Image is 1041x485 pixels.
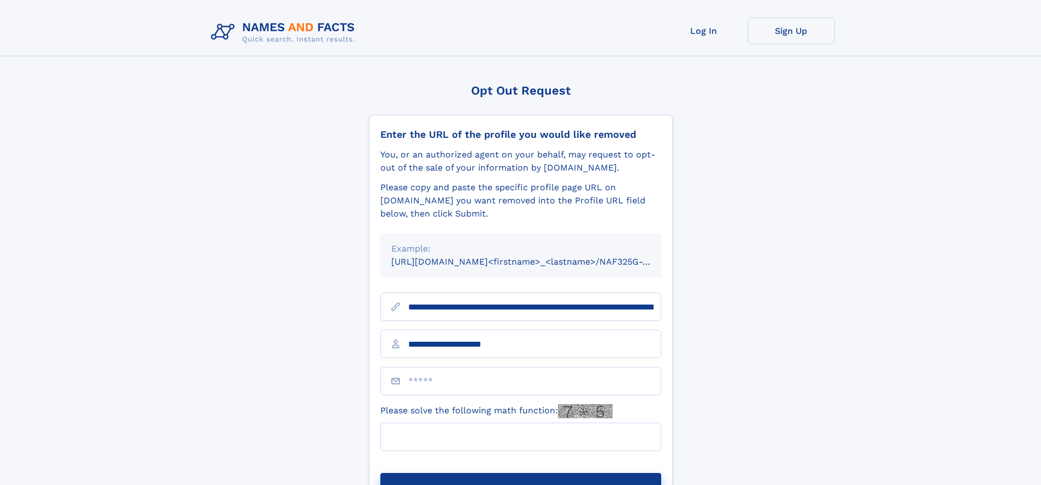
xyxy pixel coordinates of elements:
[391,256,682,267] small: [URL][DOMAIN_NAME]<firstname>_<lastname>/NAF325G-xxxxxxxx
[380,148,661,174] div: You, or an authorized agent on your behalf, may request to opt-out of the sale of your informatio...
[380,181,661,220] div: Please copy and paste the specific profile page URL on [DOMAIN_NAME] you want removed into the Pr...
[380,128,661,141] div: Enter the URL of the profile you would like removed
[391,242,650,255] div: Example:
[748,17,835,44] a: Sign Up
[660,17,748,44] a: Log In
[207,17,364,47] img: Logo Names and Facts
[369,84,673,97] div: Opt Out Request
[380,404,613,418] label: Please solve the following math function:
